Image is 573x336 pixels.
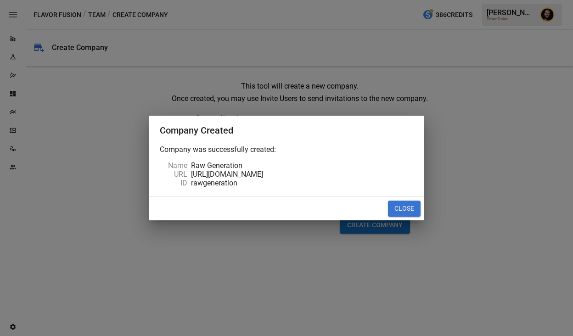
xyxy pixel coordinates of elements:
[149,116,424,145] h2: Company Created
[160,145,413,154] div: Company was successfully created:
[160,161,187,170] div: Name
[388,201,421,217] button: Close
[191,179,413,187] div: rawgeneration
[160,170,187,179] div: URL
[160,179,187,187] div: ID
[191,170,413,179] div: [URL][DOMAIN_NAME]
[191,161,413,170] div: Raw Generation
